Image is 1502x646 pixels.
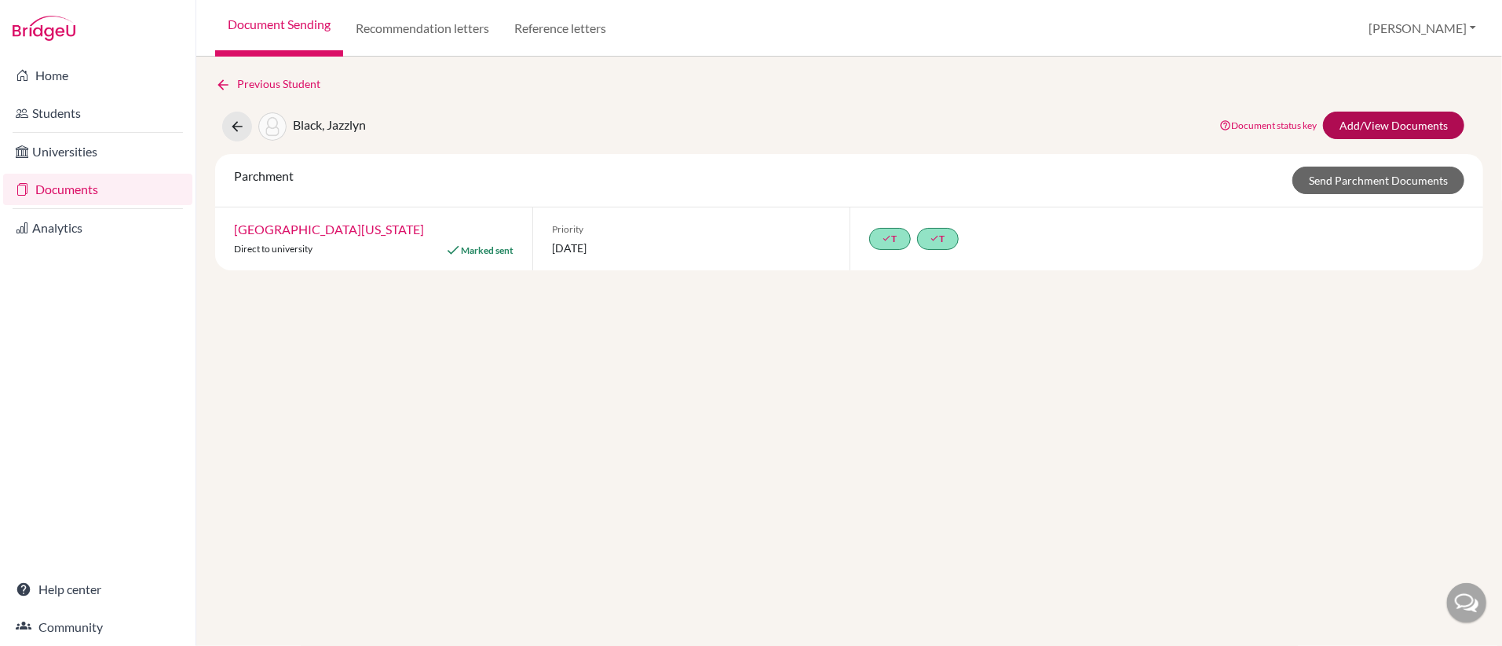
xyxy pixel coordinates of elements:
[1292,167,1464,194] a: Send Parchment Documents
[234,168,294,183] span: Parchment
[215,75,333,93] a: Previous Student
[3,611,192,643] a: Community
[552,222,831,237] span: Priority
[3,574,192,605] a: Help center
[3,136,192,167] a: Universities
[3,60,192,91] a: Home
[461,244,513,256] span: Marked sent
[3,212,192,244] a: Analytics
[234,222,424,237] a: [GEOGRAPHIC_DATA][US_STATE]
[552,240,831,256] span: [DATE]
[234,243,312,255] span: Direct to university
[1323,112,1464,139] a: Add/View Documents
[293,117,366,132] span: Black, Jazzlyn
[3,174,192,205] a: Documents
[36,11,68,25] span: Help
[1219,119,1317,131] a: Document status key
[917,228,959,250] a: doneT
[3,97,192,129] a: Students
[869,228,911,250] a: doneT
[13,16,75,41] img: Bridge-U
[883,233,892,243] i: done
[930,233,940,243] i: done
[1361,13,1483,43] button: [PERSON_NAME]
